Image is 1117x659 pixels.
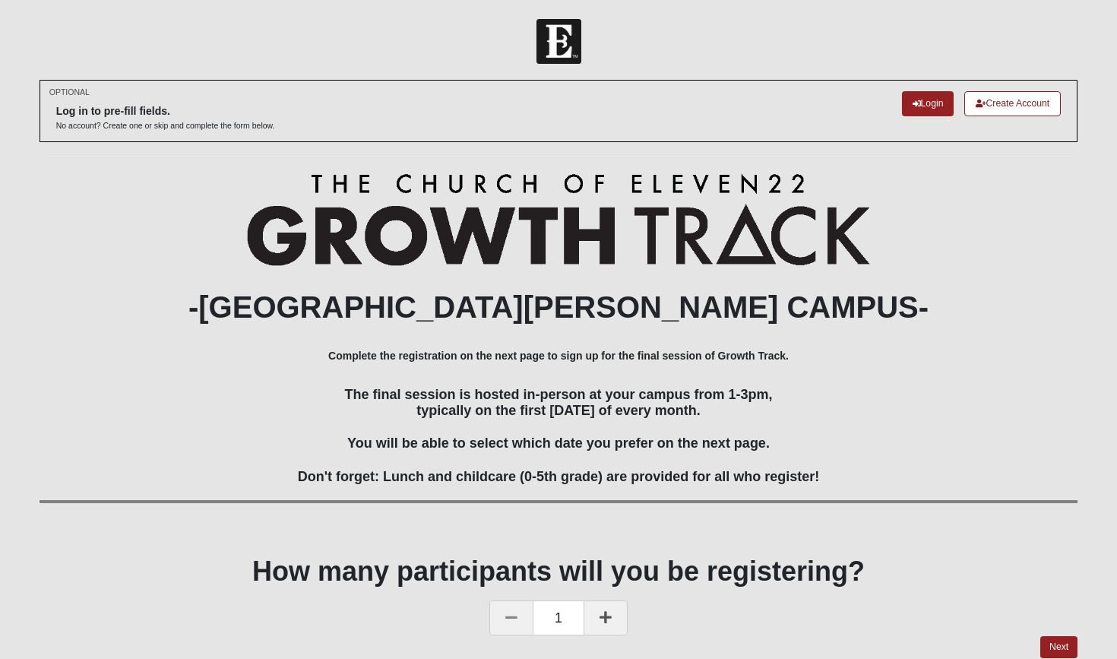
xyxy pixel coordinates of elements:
[56,120,275,131] p: No account? Create one or skip and complete the form below.
[56,105,275,118] h6: Log in to pre-fill fields.
[344,387,772,402] span: The final session is hosted in-person at your campus from 1-3pm,
[902,91,954,116] a: Login
[247,173,870,265] img: Growth Track Logo
[298,469,819,484] span: Don't forget: Lunch and childcare (0-5th grade) are provided for all who register!
[188,290,929,324] b: -[GEOGRAPHIC_DATA][PERSON_NAME] CAMPUS-
[40,555,1078,588] h1: How many participants will you be registering?
[533,600,584,635] span: 1
[416,403,701,418] span: typically on the first [DATE] of every month.
[49,87,90,98] small: OPTIONAL
[536,19,581,64] img: Church of Eleven22 Logo
[328,350,789,362] b: Complete the registration on the next page to sign up for the final session of Growth Track.
[1040,636,1077,658] a: Next
[347,436,770,451] span: You will be able to select which date you prefer on the next page.
[964,91,1061,116] a: Create Account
